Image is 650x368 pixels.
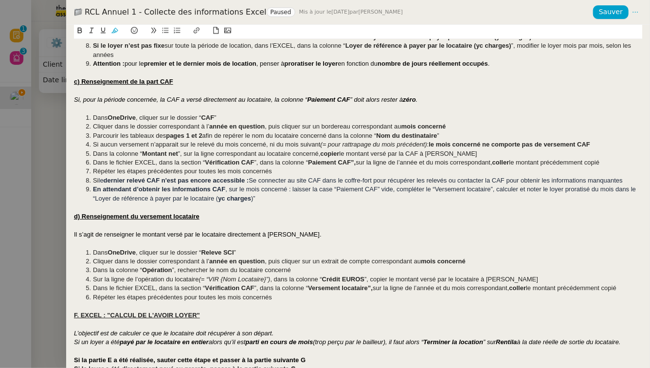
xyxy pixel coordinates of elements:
strong: Montant net [142,150,178,157]
strong: Nom du destinataire [376,132,437,139]
strong: Versement locataire”, [308,284,373,292]
div: RCL Annuel 1 - Collecte des informations Excel [74,7,593,18]
em: Paiement CAF [307,96,350,103]
strong: CAF [201,114,215,121]
span: , puis cliquer sur un extrait de compte correspondant au [265,258,421,265]
span: , penser à [256,60,285,67]
strong: coller [492,159,509,166]
strong: année en question [209,123,265,130]
span: , puis cliquer sur un bordereau correspondant au [265,123,401,130]
strong: copier [320,150,339,157]
strong: proratiser le loyer [285,60,338,67]
em: zéro [403,96,416,103]
span: Parcourir les tableaux des [93,132,166,139]
span: Si aucun versement n’apparait sur le relevé du mois concerné, ni du mois suivant [93,141,321,148]
span: Répéter les étapes précédentes pour toutes les mois concernés [93,294,272,301]
em: à la date réelle de sortie du locataire. [517,338,621,346]
span: Dans la colonne “ [93,266,142,274]
span: Si [93,177,99,184]
strong: En attendant d’obtenir les informations CAF [93,185,225,193]
strong: Vérification CAF [205,284,254,292]
span: Sur la ligne de l’opération du locataire [93,276,199,283]
em: payé par le locataire en entier [120,338,209,346]
span: , sur le mois concerné : laisser la case “Paiement CAF” vide, compléter le “Versement locataire”,... [93,185,638,202]
em: Terminer la location [423,338,483,346]
strong: premier et le dernier mois de location [144,60,256,67]
span: [DATE] [PERSON_NAME] [299,7,403,18]
span: le montant versé par la CAF à [PERSON_NAME] [340,150,477,157]
span: , cliquer sur le dossier “ [136,249,201,256]
button: Sauver [593,5,629,19]
strong: Attention : [93,60,125,67]
strong: Vérification CAF [182,33,232,40]
span: Cliquer dans le dossier correspondant à l’ [93,123,209,130]
span: Cliquer dans le dossier correspondant à l’ [93,258,209,265]
span: ” [437,132,439,139]
strong: pages 1 et 2 [166,132,202,139]
span: sur la ligne de l’année et du mois correspondant, [356,159,492,166]
span: ”, dans la colonne “ [254,284,308,292]
span: ” [214,114,216,121]
span: ”, sur la ligne correspondant au locataire concerné, [178,150,321,157]
strong: Releve SCI [201,249,234,256]
em: . [416,96,418,103]
strong: coller [509,284,526,292]
strong: Si la partie E a été réalisée, sauter cette étape et passer à la partie suivante G [74,356,306,364]
span: Il s’agit de renseigner le montant versé par le locataire directement à [PERSON_NAME]. [74,231,322,238]
u: F. EXCEL : "CALCUL DE L'AVOIR LOYER" [74,312,200,319]
span: pour le [125,60,144,67]
strong: Crédit EUROS [322,276,364,283]
span: afin de repérer le nom du locataire concerné dans la colonne “ [202,132,377,139]
strong: dernier relevé CAF n'est pas encore accessible : [104,177,249,184]
u: c) Renseignement de la part CAF [74,78,173,85]
span: , dans la colonne “ [271,276,322,283]
strong: yc charges [218,195,251,202]
span: le montant précédemment copié [509,159,600,166]
nz-tag: Paused [267,7,295,17]
strong: nombre de jours réellement occupés [378,60,488,67]
span: en fonction du [338,60,378,67]
span: Se connecter au site CAF dans le coffre-fort pour récupérer les relevés ou contacter la CAF pour ... [249,177,623,184]
u: d) Renseignement du versement locataire [74,213,199,220]
span: Dans [93,114,108,121]
em: Rentila [496,338,517,346]
em: L’objectif est de calculer ce que le locataire doit récupérer à son départ. [74,330,273,337]
span: sur la ligne de l’année et du mois correspondant, [373,284,509,292]
strong: mois concerné [421,258,466,265]
span: ”, copier le montant versé par le locataire à [PERSON_NAME] [364,276,538,283]
strong: le mois concerné ne comporte pas de versement CAF [429,141,590,148]
span: 📁, file_folder [74,8,83,22]
span: ” : coller le montant trouvé à droite de la cellule [232,33,363,40]
span: ” [234,249,236,256]
span: Dans la colonne “ [93,150,142,157]
strong: OneDrive [108,114,136,121]
strong: OneDrive [108,249,136,256]
em: Si un loyer a été [74,338,120,346]
span: Dans l’EXCELl dans la section “ [93,33,182,40]
strong: Paiement CAF”, [308,159,356,166]
em: (= pour rattrapage du mois précédent) [321,141,427,148]
em: ” doit alors rester à [350,96,403,103]
span: Répéter les étapes précédentes pour toutes les mois concernés [93,167,272,175]
strong: mois concerné [401,123,446,130]
strong: Vérification CAF [205,159,254,166]
span: le montant précédemment copié [526,284,616,292]
span: le [99,177,104,184]
em: Si, pour la période concernée, la CAF a versé directement au locataire, la colonne “ [74,96,307,103]
span: . [488,60,490,67]
span: )” [251,195,255,202]
span: Dans [93,249,108,256]
span: Dans le fichier EXCEL, dans la section “ [93,284,205,292]
span: ”, dans la colonne “ [254,159,308,166]
span: sur toute la période de location, dans l’EXCEL, dans la colonne “ [164,42,345,49]
span: ”, rechercher le nom du locataire concerné [172,266,291,274]
strong: année en question [209,258,265,265]
em: (= “VIR {Nom Locataire}”) [199,276,271,283]
span: : [427,141,429,148]
strong: “Loyer de référence à payer par le locataire (yc charges)” [362,33,535,40]
em: alors qu’il est [209,338,246,346]
em: parti en cours de mois [246,338,313,346]
em: ” sur [483,338,496,346]
strong: Si le loyer n’est pas fixe [93,42,164,49]
span: ”, modifier le loyer mois par mois, selon les années [93,42,633,58]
